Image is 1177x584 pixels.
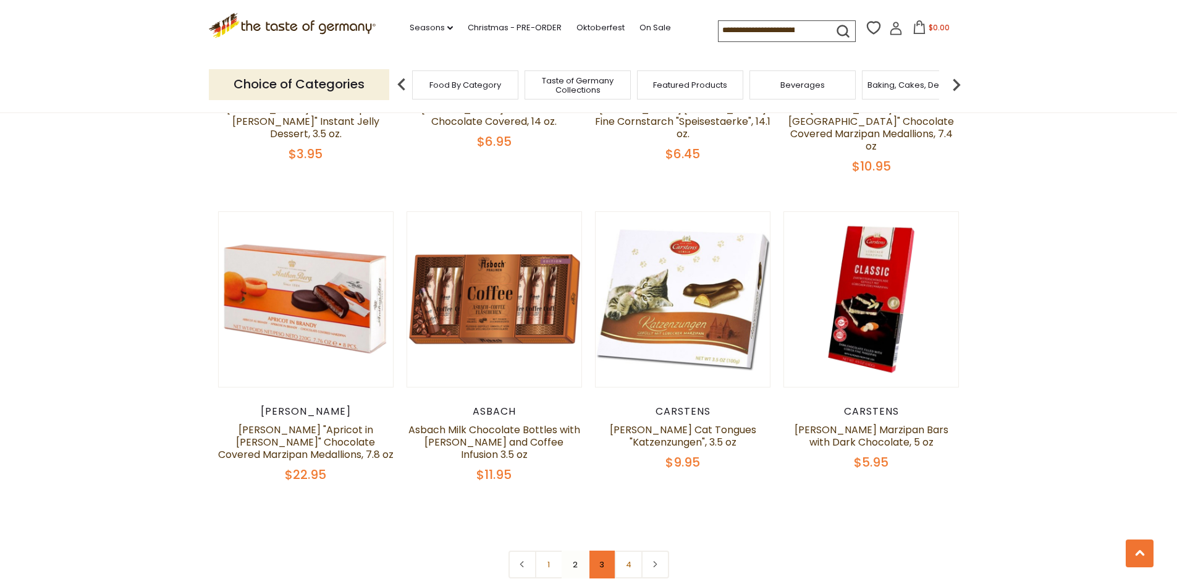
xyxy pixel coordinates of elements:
[421,102,567,129] a: [PERSON_NAME] Lemon Cake Chocolate Covered, 14 oz.
[783,405,960,418] div: Carstens
[285,466,326,483] span: $22.95
[528,76,627,95] a: Taste of Germany Collections
[615,551,643,578] a: 4
[429,80,501,90] a: Food By Category
[639,21,671,35] a: On Sale
[929,22,950,33] span: $0.00
[596,212,770,387] img: Carstens Marzipan Cat Tongues "Katzenzungen", 3.5 oz
[410,21,453,35] a: Seasons
[905,20,958,39] button: $0.00
[595,405,771,418] div: Carstens
[209,69,389,99] p: Choice of Categories
[535,551,563,578] a: 1
[795,423,948,449] a: [PERSON_NAME] Marzipan Bars with Dark Chocolate, 5 oz
[289,145,323,163] span: $3.95
[219,212,394,387] img: Anthon Berg "Apricot in Brandy" Chocolate Covered Marzipan Medallions, 7.8 oz
[788,102,954,153] a: [PERSON_NAME] "Plum in [GEOGRAPHIC_DATA]" Chocolate Covered Marzipan Medallions, 7.4 oz
[576,21,625,35] a: Oktoberfest
[665,145,700,163] span: $6.45
[784,212,959,387] img: Carstens Luebecker Marzipan Bars with Dark Chocolate, 5 oz
[218,405,394,418] div: [PERSON_NAME]
[408,423,580,462] a: Asbach Milk Chocolate Bottles with [PERSON_NAME] and Coffee Infusion 3.5 oz
[653,80,727,90] a: Featured Products
[867,80,963,90] a: Baking, Cakes, Desserts
[852,158,891,175] span: $10.95
[218,423,394,462] a: [PERSON_NAME] "Apricot in [PERSON_NAME]" Chocolate Covered Marzipan Medallions, 7.8 oz
[407,405,583,418] div: Asbach
[588,551,616,578] a: 3
[665,454,700,471] span: $9.95
[595,102,770,141] a: [PERSON_NAME] [PERSON_NAME] Fine Cornstarch "Speisestaerke", 14.1 oz.
[477,133,512,150] span: $6.95
[389,72,414,97] img: previous arrow
[476,466,512,483] span: $11.95
[854,454,888,471] span: $5.95
[610,423,756,449] a: [PERSON_NAME] Cat Tongues "Katzenzungen", 3.5 oz
[407,212,582,387] img: Asbach Milk Chocolate Bottles with Brandy and Coffee Infusion 3.5 oz
[468,21,562,35] a: Christmas - PRE-ORDER
[944,72,969,97] img: next arrow
[227,102,385,141] a: [PERSON_NAME] "Goetterspeise [PERSON_NAME]" Instant Jelly Dessert, 3.5 oz.
[780,80,825,90] a: Beverages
